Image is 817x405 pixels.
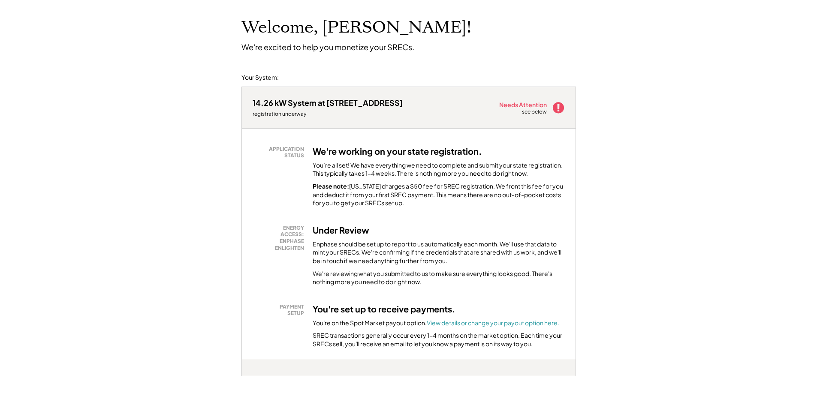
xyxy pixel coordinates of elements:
[313,182,349,190] strong: Please note:
[313,270,565,286] div: We're reviewing what you submitted to us to make sure everything looks good. There's nothing more...
[253,111,403,117] div: registration underway
[522,108,548,116] div: see below
[499,102,548,108] div: Needs Attention
[241,376,268,380] div: jda1q7i3 - MD 1.5x (BT)
[313,240,565,265] div: Enphase should be set up to report to us automatically each month. We'll use that data to mint yo...
[257,303,304,317] div: PAYMENT SETUP
[313,303,455,315] h3: You're set up to receive payments.
[241,18,471,38] h1: Welcome, [PERSON_NAME]!
[241,73,279,82] div: Your System:
[313,161,565,178] div: You’re all set! We have everything we need to complete and submit your state registration. This t...
[241,42,414,52] div: We're excited to help you monetize your SRECs.
[427,319,559,327] a: View details or change your payout option here.
[257,146,304,159] div: APPLICATION STATUS
[253,98,403,108] div: 14.26 kW System at [STREET_ADDRESS]
[313,182,565,207] div: [US_STATE] charges a $50 fee for SREC registration. We front this fee for you and deduct it from ...
[257,225,304,251] div: ENERGY ACCESS: ENPHASE ENLIGHTEN
[313,146,482,157] h3: We're working on your state registration.
[313,225,369,236] h3: Under Review
[313,331,565,348] div: SREC transactions generally occur every 1-4 months on the market option. Each time your SRECs sel...
[313,319,559,327] div: You're on the Spot Market payout option.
